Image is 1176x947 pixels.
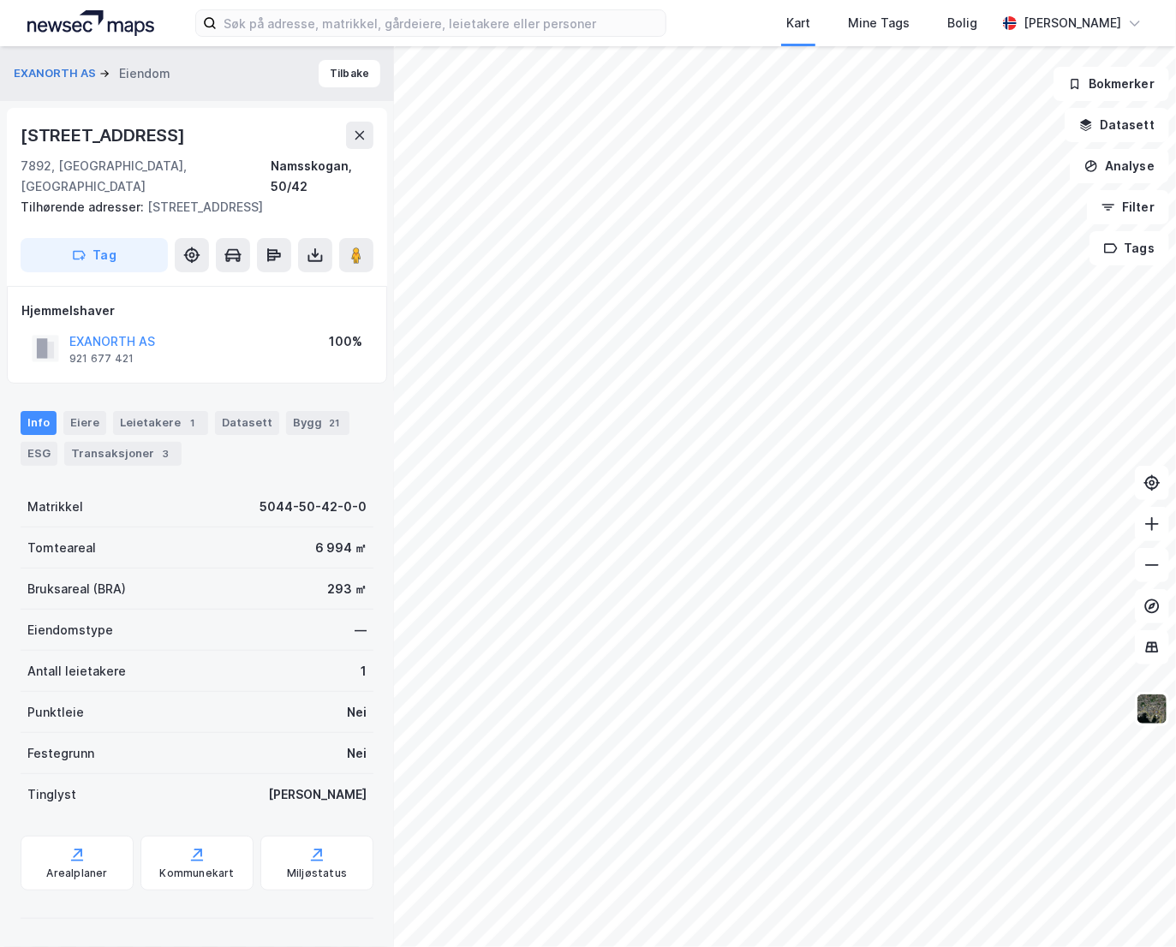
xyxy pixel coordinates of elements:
[347,743,367,764] div: Nei
[327,579,367,599] div: 293 ㎡
[64,442,182,466] div: Transaksjoner
[260,497,367,517] div: 5044-50-42-0-0
[63,411,106,435] div: Eiere
[21,238,168,272] button: Tag
[355,620,367,640] div: —
[27,620,113,640] div: Eiendomstype
[1054,67,1169,101] button: Bokmerker
[848,13,910,33] div: Mine Tags
[1136,693,1168,725] img: 9k=
[361,661,367,682] div: 1
[286,411,349,435] div: Bygg
[1070,149,1169,183] button: Analyse
[21,156,271,197] div: 7892, [GEOGRAPHIC_DATA], [GEOGRAPHIC_DATA]
[786,13,810,33] div: Kart
[1087,190,1169,224] button: Filter
[21,197,360,217] div: [STREET_ADDRESS]
[319,60,380,87] button: Tilbake
[27,661,126,682] div: Antall leietakere
[27,538,96,558] div: Tomteareal
[113,411,208,435] div: Leietakere
[287,867,347,880] div: Miljøstatus
[27,743,94,764] div: Festegrunn
[21,200,147,214] span: Tilhørende adresser:
[21,411,57,435] div: Info
[14,65,99,82] button: EXANORTH AS
[27,497,83,517] div: Matrikkel
[21,122,188,149] div: [STREET_ADDRESS]
[158,445,175,462] div: 3
[21,301,373,321] div: Hjemmelshaver
[268,784,367,805] div: [PERSON_NAME]
[184,414,201,432] div: 1
[21,442,57,466] div: ESG
[329,331,362,352] div: 100%
[1090,865,1176,947] iframe: Chat Widget
[27,784,76,805] div: Tinglyst
[27,579,126,599] div: Bruksareal (BRA)
[315,538,367,558] div: 6 994 ㎡
[27,10,154,36] img: logo.a4113a55bc3d86da70a041830d287a7e.svg
[27,702,84,723] div: Punktleie
[1065,108,1169,142] button: Datasett
[119,63,170,84] div: Eiendom
[1024,13,1121,33] div: [PERSON_NAME]
[217,10,665,36] input: Søk på adresse, matrikkel, gårdeiere, leietakere eller personer
[69,352,134,366] div: 921 677 421
[159,867,234,880] div: Kommunekart
[46,867,107,880] div: Arealplaner
[325,414,343,432] div: 21
[1089,231,1169,265] button: Tags
[1090,865,1176,947] div: Kontrollprogram for chat
[347,702,367,723] div: Nei
[215,411,279,435] div: Datasett
[947,13,977,33] div: Bolig
[271,156,373,197] div: Namsskogan, 50/42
